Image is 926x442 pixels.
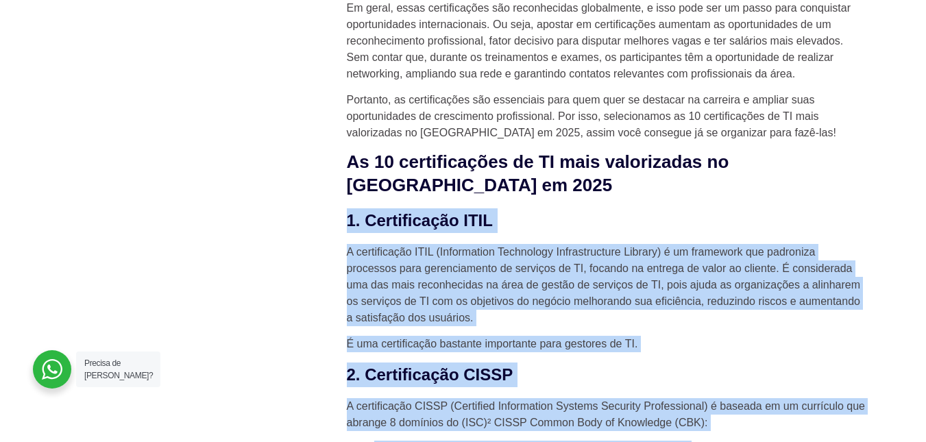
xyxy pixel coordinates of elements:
[347,151,868,197] h2: As 10 certificações de TI mais valorizadas no [GEOGRAPHIC_DATA] em 2025
[84,358,153,380] span: Precisa de [PERSON_NAME]?
[857,376,926,442] iframe: Chat Widget
[347,363,868,387] h3: 2. Certificação CISSP
[347,208,868,233] h3: 1. Certificação ITIL
[347,92,868,141] p: Portanto, as certificações são essenciais para quem quer se destacar na carreira e ampliar suas o...
[857,376,926,442] div: Widget de chat
[347,398,868,431] p: A certificação CISSP (Certified Information Systems Security Professional) é baseada em um curríc...
[347,244,868,326] p: A certificação ITIL (Information Technology Infrastructure Library) é um framework que padroniza ...
[347,336,868,352] p: É uma certificação bastante importante para gestores de TI.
